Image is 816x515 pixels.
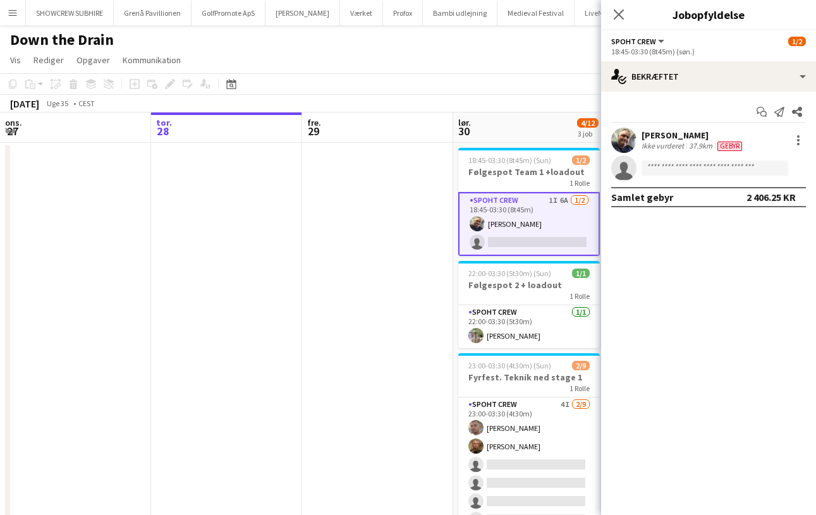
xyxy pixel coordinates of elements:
div: [PERSON_NAME] [642,130,745,141]
span: Rediger [33,54,64,66]
span: Spoht Crew [611,37,656,46]
div: Teamet har forskellige gebyrer end i rollen [715,141,745,151]
h3: Jobopfyldelse [601,6,816,23]
span: ons. [5,117,22,128]
button: [PERSON_NAME] [265,1,340,25]
button: Værket [340,1,383,25]
span: Kommunikation [123,54,181,66]
span: 22:00-03:30 (5t30m) (Sun) [468,269,551,278]
span: 30 [456,124,471,138]
span: 18:45-03:30 (8t45m) (Sun) [468,155,551,165]
span: fre. [307,117,321,128]
div: CEST [78,99,95,108]
app-job-card: 22:00-03:30 (5t30m) (Sun)1/1Følgespot 2 + loadout1 RolleSpoht Crew1/122:00-03:30 (5t30m)[PERSON_N... [458,261,600,348]
span: 28 [154,124,172,138]
a: Kommunikation [118,52,186,68]
h3: Følgespot Team 1 +loadout [458,166,600,178]
div: Bekræftet [601,61,816,92]
button: LiveNation [575,1,631,25]
span: 27 [3,124,22,138]
button: GolfPromote ApS [192,1,265,25]
span: Vis [10,54,21,66]
span: 2/9 [572,361,590,370]
div: 18:45-03:30 (8t45m) (søn.) [611,47,806,56]
div: 37.9km [686,141,715,151]
span: 4/12 [577,118,599,128]
span: 1/2 [788,37,806,46]
span: 1/1 [572,269,590,278]
span: 1/2 [572,155,590,165]
button: SHOWCREW SUBHIRE [26,1,114,25]
span: 1 Rolle [569,178,590,188]
h1: Down the Drain [10,30,114,49]
div: [DATE] [10,97,39,110]
a: Rediger [28,52,69,68]
button: Medieval Festival [497,1,575,25]
div: Samlet gebyr [611,191,673,203]
span: 29 [305,124,321,138]
span: lør. [458,117,471,128]
button: Spoht Crew [611,37,666,46]
div: 3 job [578,129,598,138]
div: Ikke vurderet [642,141,686,151]
a: Vis [5,52,26,68]
button: Profox [383,1,423,25]
span: Opgaver [76,54,110,66]
h3: Følgespot 2 + loadout [458,279,600,291]
span: tor. [156,117,172,128]
app-job-card: 18:45-03:30 (8t45m) (Sun)1/2Følgespot Team 1 +loadout1 RolleSpoht Crew1I6A1/218:45-03:30 (8t45m)[... [458,148,600,256]
div: 2 406.25 KR [746,191,796,203]
span: 23:00-03:30 (4t30m) (Sun) [468,361,551,370]
app-card-role: Spoht Crew1I6A1/218:45-03:30 (8t45m)[PERSON_NAME] [458,192,600,256]
span: 1 Rolle [569,291,590,301]
span: Uge 35 [42,99,73,108]
span: Gebyr [717,142,742,151]
app-card-role: Spoht Crew1/122:00-03:30 (5t30m)[PERSON_NAME] [458,305,600,348]
button: Grenå Pavillionen [114,1,192,25]
button: Bambi udlejning [423,1,497,25]
h3: Fyrfest. Teknik ned stage 1 [458,372,600,383]
span: 1 Rolle [569,384,590,393]
a: Opgaver [71,52,115,68]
